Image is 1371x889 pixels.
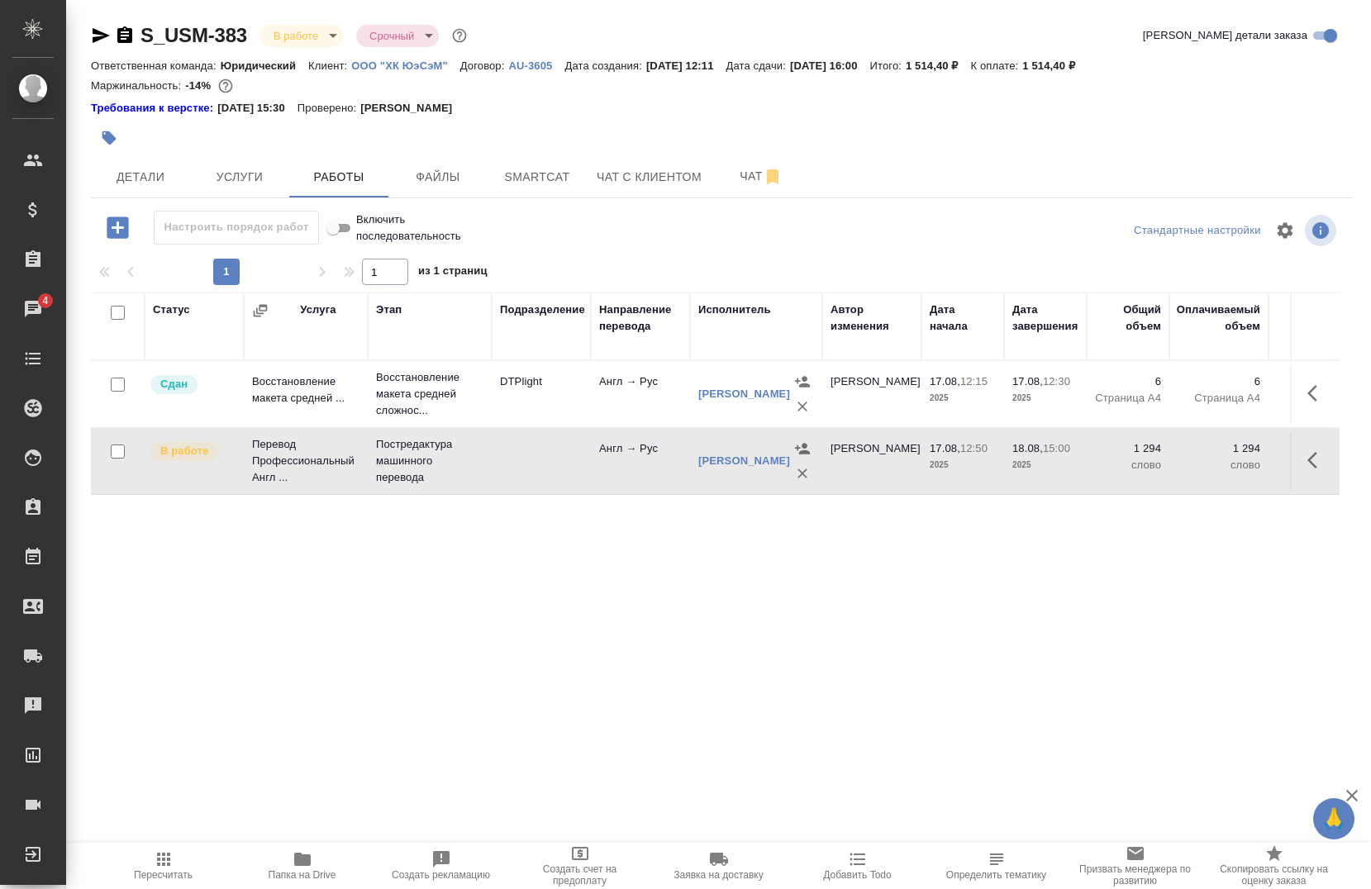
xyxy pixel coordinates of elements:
button: Создать рекламацию [372,843,511,889]
button: Заявка на доставку [650,843,788,889]
span: Чат с клиентом [597,167,702,188]
div: Автор изменения [831,302,913,335]
div: Услуга [300,302,336,318]
td: Перевод Профессиональный Англ ... [244,428,368,494]
div: Дата начала [930,302,996,335]
p: К оплате: [971,59,1023,72]
p: 6 [1178,373,1260,390]
svg: Отписаться [763,167,783,187]
span: Работы [299,167,378,188]
button: Доп статусы указывают на важность/срочность заказа [449,25,470,46]
button: Скопировать ссылку для ЯМессенджера [91,26,111,45]
span: Посмотреть информацию [1305,215,1340,246]
span: Настроить таблицу [1265,211,1305,250]
div: Исполнитель выполняет работу [149,440,236,463]
a: AU-3605 [508,58,564,72]
button: Удалить [790,394,815,419]
p: слово [1178,457,1260,473]
p: 1 514,40 ₽ [906,59,971,72]
span: из 1 страниц [418,261,488,285]
p: Страница А4 [1178,390,1260,406]
span: Smartcat [497,167,577,188]
p: 1 294 [1178,440,1260,457]
div: Статус [153,302,190,318]
p: 16 [1277,373,1343,390]
button: Срочный [364,29,419,43]
p: [DATE] 16:00 [790,59,870,72]
div: Дата завершения [1012,302,1078,335]
a: S_USM-383 [140,24,247,46]
p: В работе [160,443,208,459]
p: 6 [1095,373,1161,390]
span: Услуги [200,167,279,188]
p: -14% [185,79,215,92]
button: 1441.76 RUB; [215,75,236,97]
button: Здесь прячутся важные кнопки [1297,440,1337,480]
p: 17.08, [930,442,960,454]
span: [PERSON_NAME] детали заказа [1143,27,1307,44]
div: В работе [356,25,439,47]
p: ООО "ХК ЮэСэМ" [351,59,459,72]
p: Дата сдачи: [726,59,790,72]
button: Скопировать ссылку [115,26,135,45]
button: Назначить [790,436,815,461]
div: Исполнитель [698,302,771,318]
a: 4 [4,288,62,330]
button: 🙏 [1313,798,1354,839]
p: RUB [1277,390,1343,406]
a: [PERSON_NAME] [698,387,790,400]
div: Нажми, чтобы открыть папку с инструкцией [91,100,217,116]
td: DTPlight [492,365,591,423]
span: Призвать менеджера по развитию [1076,863,1195,887]
a: [PERSON_NAME] [698,454,790,467]
div: split button [1130,218,1265,244]
div: Общий объем [1095,302,1161,335]
a: Требования к верстке: [91,100,217,116]
p: Юридический [221,59,308,72]
p: слово [1095,457,1161,473]
button: Призвать менеджера по развитию [1066,843,1205,889]
button: Добавить Todo [788,843,927,889]
p: [PERSON_NAME] [360,100,464,116]
span: Чат [721,166,801,187]
span: Заявка на доставку [674,869,763,881]
p: 2025 [930,457,996,473]
button: Создать счет на предоплату [511,843,650,889]
div: Подразделение [500,302,585,318]
p: Восстановление макета средней сложнос... [376,369,483,419]
button: Сгруппировать [252,302,269,319]
td: Восстановление макета средней ... [244,365,368,423]
button: Удалить [790,461,815,486]
span: Создать счет на предоплату [521,863,640,887]
p: 2025 [930,390,996,406]
div: В работе [260,25,343,47]
p: RUB [1277,457,1343,473]
p: Итого: [870,59,906,72]
button: Папка на Drive [233,843,372,889]
p: Ответственная команда: [91,59,221,72]
p: Дата создания: [564,59,645,72]
span: Пересчитать [134,869,193,881]
button: Определить тематику [927,843,1066,889]
span: 🙏 [1320,801,1348,836]
p: [DATE] 12:11 [646,59,726,72]
p: 1 294 [1095,440,1161,457]
button: Добавить работу [95,211,140,245]
button: Здесь прячутся важные кнопки [1297,373,1337,413]
span: Добавить Todo [823,869,891,881]
p: AU-3605 [508,59,564,72]
p: Клиент: [308,59,351,72]
td: Англ → Рус [591,432,690,490]
div: Направление перевода [599,302,682,335]
td: Англ → Рус [591,365,690,423]
p: Проверено: [298,100,361,116]
p: 18.08, [1012,442,1043,454]
p: [DATE] 15:30 [217,100,298,116]
button: Пересчитать [94,843,233,889]
p: 2025 [1012,390,1078,406]
p: 1 514,40 ₽ [1022,59,1088,72]
p: Маржинальность: [91,79,185,92]
span: Файлы [398,167,478,188]
span: Папка на Drive [269,869,336,881]
button: Скопировать ссылку на оценку заказа [1205,843,1344,889]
